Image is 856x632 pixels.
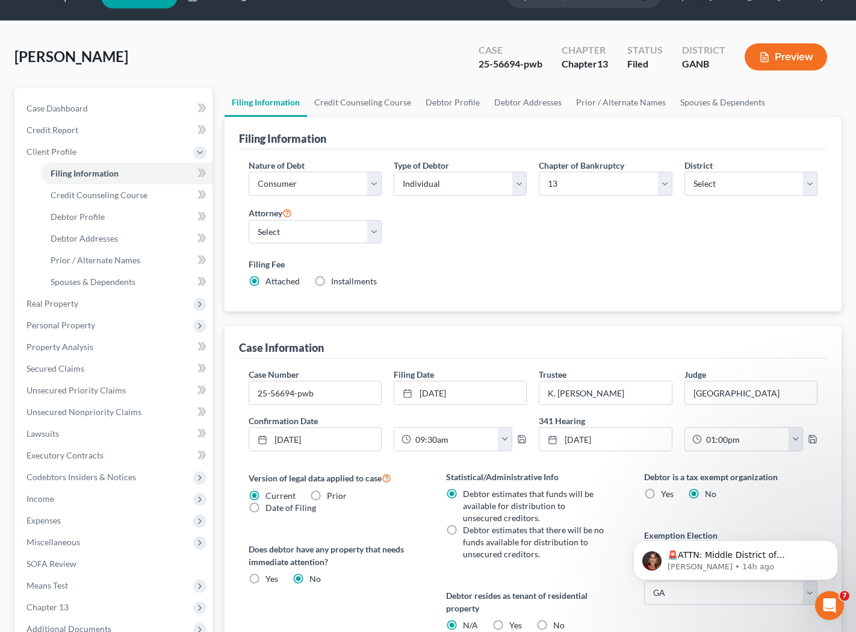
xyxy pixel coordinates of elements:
[14,48,128,65] span: [PERSON_NAME]
[705,489,716,499] span: No
[51,211,105,222] span: Debtor Profile
[265,502,316,513] span: Date of Filing
[26,537,80,547] span: Miscellaneous
[41,228,212,249] a: Debtor Addresses
[249,381,381,404] input: Enter case number...
[539,159,624,172] label: Chapter of Bankruptcy
[685,381,817,404] input: --
[702,428,789,451] input: -- : --
[840,591,849,601] span: 7
[463,525,604,559] span: Debtor estimates that there will be no funds available for distribution to unsecured creditors.
[17,358,212,380] a: Secured Claims
[26,493,54,504] span: Income
[17,445,212,466] a: Executory Contracts
[26,602,69,612] span: Chapter 13
[562,43,608,57] div: Chapter
[17,423,212,445] a: Lawsuits
[26,515,61,525] span: Expenses
[41,249,212,271] a: Prior / Alternate Names
[682,57,725,71] div: GANB
[26,472,136,482] span: Codebtors Insiders & Notices
[249,368,299,381] label: Case Number
[394,368,434,381] label: Filing Date
[569,88,673,117] a: Prior / Alternate Names
[539,428,671,451] a: [DATE]
[539,368,566,381] label: Trustee
[26,103,88,113] span: Case Dashboard
[394,159,449,172] label: Type of Debtor
[487,88,569,117] a: Debtor Addresses
[411,428,498,451] input: -- : --
[17,119,212,141] a: Credit Report
[249,205,292,220] label: Attorney
[17,380,212,401] a: Unsecured Priority Claims
[673,88,772,117] a: Spouses & Dependents
[26,450,104,460] span: Executory Contracts
[479,43,542,57] div: Case
[41,206,212,228] a: Debtor Profile
[684,368,706,381] label: Judge
[17,98,212,119] a: Case Dashboard
[815,591,844,620] iframe: Intercom live chat
[509,620,522,630] span: Yes
[682,43,725,57] div: District
[41,184,212,206] a: Credit Counseling Course
[51,168,119,178] span: Filing Information
[249,159,305,172] label: Nature of Debt
[446,471,620,483] label: Statistical/Administrative Info
[26,125,78,135] span: Credit Report
[26,146,76,157] span: Client Profile
[17,401,212,423] a: Unsecured Nonpriority Claims
[627,43,663,57] div: Status
[26,580,68,590] span: Means Test
[239,131,326,146] div: Filing Information
[533,415,823,427] label: 341 Hearing
[627,57,663,71] div: Filed
[26,385,126,395] span: Unsecured Priority Claims
[26,363,84,374] span: Secured Claims
[17,336,212,358] a: Property Analysis
[327,490,347,501] span: Prior
[463,489,594,523] span: Debtor estimates that funds will be available for distribution to unsecured creditors.
[539,381,671,404] input: --
[463,620,478,630] span: N/A
[562,57,608,71] div: Chapter
[661,489,674,499] span: Yes
[51,255,140,265] span: Prior / Alternate Names
[394,381,526,404] a: [DATE]
[644,471,818,483] label: Debtor is a tax exempt organization
[26,428,59,439] span: Lawsuits
[51,233,118,243] span: Debtor Addresses
[265,276,300,286] span: Attached
[265,574,278,584] span: Yes
[745,43,827,70] button: Preview
[331,276,377,286] span: Installments
[26,407,141,417] span: Unsecured Nonpriority Claims
[249,471,423,485] label: Version of legal data applied to case
[307,88,418,117] a: Credit Counseling Course
[249,258,818,271] label: Filing Fee
[243,415,533,427] label: Confirmation Date
[553,620,565,630] span: No
[51,190,147,200] span: Credit Counseling Course
[239,340,324,355] div: Case Information
[26,342,93,352] span: Property Analysis
[479,57,542,71] div: 25-56694-pwb
[26,320,95,330] span: Personal Property
[684,159,713,172] label: District
[26,558,76,569] span: SOFA Review
[249,543,423,568] label: Does debtor have any property that needs immediate attention?
[446,589,620,615] label: Debtor resides as tenant of residential property
[309,574,321,584] span: No
[249,428,381,451] a: [DATE]
[51,277,135,287] span: Spouses & Dependents
[615,515,856,599] iframe: Intercom notifications message
[41,163,212,184] a: Filing Information
[41,271,212,293] a: Spouses & Dependents
[265,490,296,501] span: Current
[225,88,307,117] a: Filing Information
